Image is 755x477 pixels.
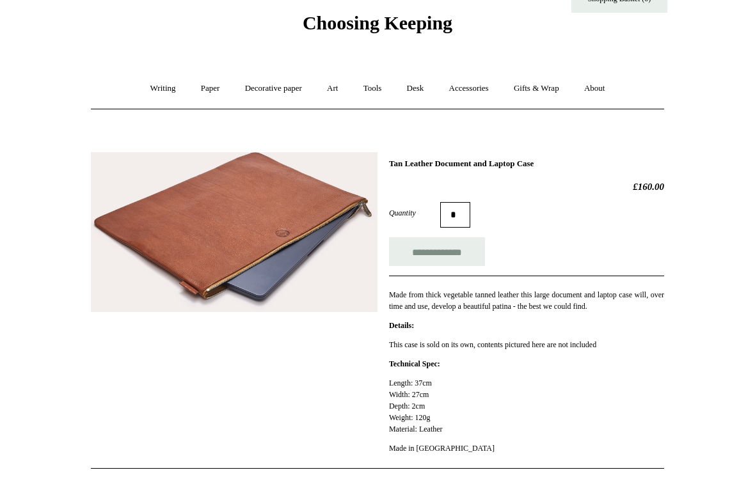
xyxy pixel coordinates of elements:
[502,72,571,106] a: Gifts & Wrap
[389,377,664,435] p: Length: 37cm Width: 27cm Depth: 2cm Weight: 120g Material: Leather
[438,72,500,106] a: Accessories
[352,72,393,106] a: Tools
[389,181,664,192] h2: £160.00
[389,442,664,454] p: Made in [GEOGRAPHIC_DATA]
[389,159,664,169] h1: Tan Leather Document and Laptop Case
[573,72,617,106] a: About
[303,22,452,31] a: Choosing Keeping
[139,72,187,106] a: Writing
[395,72,436,106] a: Desk
[389,339,664,350] p: This case is sold on its own, contents pictured here are not included
[315,72,349,106] a: Art
[389,207,440,219] label: Quantity
[389,289,664,312] p: Made from thick vegetable tanned leather this large document and laptop case will, over time and ...
[303,12,452,33] span: Choosing Keeping
[234,72,314,106] a: Decorative paper
[389,359,440,368] strong: Technical Spec:
[389,321,414,330] strong: Details:
[91,152,377,312] img: Tan Leather Document and Laptop Case
[189,72,232,106] a: Paper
